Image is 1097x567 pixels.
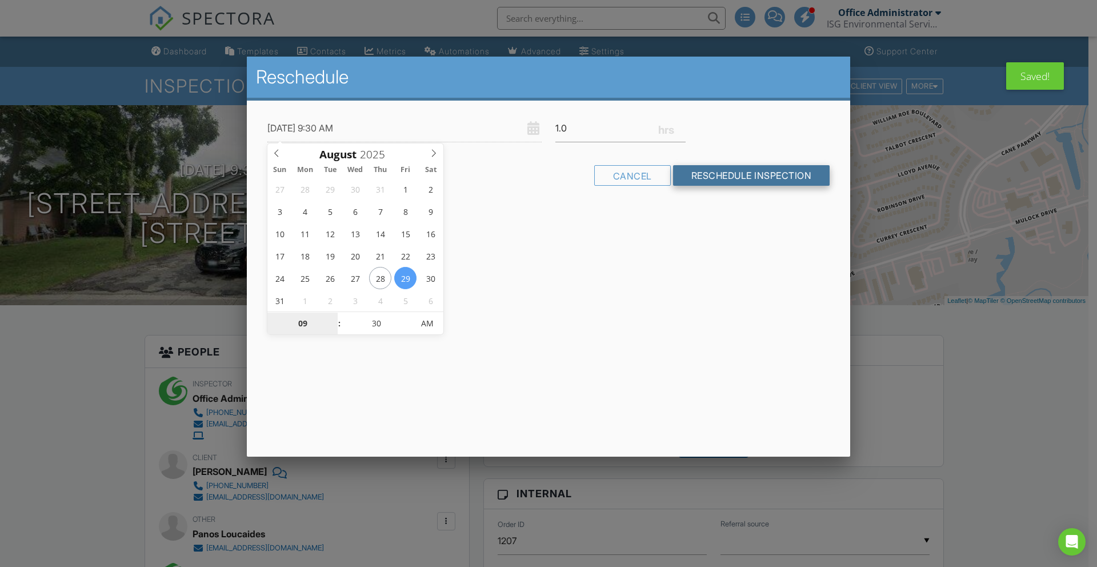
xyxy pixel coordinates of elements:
span: August 16, 2025 [419,222,442,245]
span: Mon [293,166,318,174]
span: September 3, 2025 [344,289,366,312]
span: August 2, 2025 [419,178,442,200]
span: August 3, 2025 [269,200,291,222]
span: August 25, 2025 [294,267,316,289]
span: August 24, 2025 [269,267,291,289]
span: August 29, 2025 [394,267,417,289]
input: Scroll to increment [357,147,394,162]
span: September 4, 2025 [369,289,391,312]
input: Scroll to increment [267,313,338,336]
input: Scroll to increment [341,312,411,335]
span: August 28, 2025 [369,267,391,289]
span: Scroll to increment [319,149,357,160]
span: August 6, 2025 [344,200,366,222]
span: Fri [393,166,418,174]
span: August 14, 2025 [369,222,391,245]
div: Cancel [594,165,671,186]
span: August 17, 2025 [269,245,291,267]
h2: Reschedule [256,66,841,89]
span: September 6, 2025 [419,289,442,312]
span: August 31, 2025 [269,289,291,312]
span: Wed [343,166,368,174]
span: : [338,312,341,335]
span: August 30, 2025 [419,267,442,289]
span: August 8, 2025 [394,200,417,222]
span: September 2, 2025 [319,289,341,312]
span: August 18, 2025 [294,245,316,267]
span: July 30, 2025 [344,178,366,200]
span: August 19, 2025 [319,245,341,267]
span: July 29, 2025 [319,178,341,200]
span: August 23, 2025 [419,245,442,267]
span: July 31, 2025 [369,178,391,200]
span: September 5, 2025 [394,289,417,312]
span: August 10, 2025 [269,222,291,245]
div: Saved! [1006,62,1064,90]
span: August 13, 2025 [344,222,366,245]
span: August 12, 2025 [319,222,341,245]
span: Sat [418,166,443,174]
span: August 22, 2025 [394,245,417,267]
span: July 28, 2025 [294,178,316,200]
span: Click to toggle [411,312,443,335]
span: Sun [267,166,293,174]
span: August 5, 2025 [319,200,341,222]
span: August 15, 2025 [394,222,417,245]
span: August 27, 2025 [344,267,366,289]
span: Tue [318,166,343,174]
input: Reschedule Inspection [673,165,830,186]
span: August 26, 2025 [319,267,341,289]
span: August 11, 2025 [294,222,316,245]
span: August 4, 2025 [294,200,316,222]
span: September 1, 2025 [294,289,316,312]
span: August 1, 2025 [394,178,417,200]
span: August 21, 2025 [369,245,391,267]
span: July 27, 2025 [269,178,291,200]
span: August 7, 2025 [369,200,391,222]
span: August 20, 2025 [344,245,366,267]
span: August 9, 2025 [419,200,442,222]
span: Thu [368,166,393,174]
div: Open Intercom Messenger [1058,528,1086,556]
